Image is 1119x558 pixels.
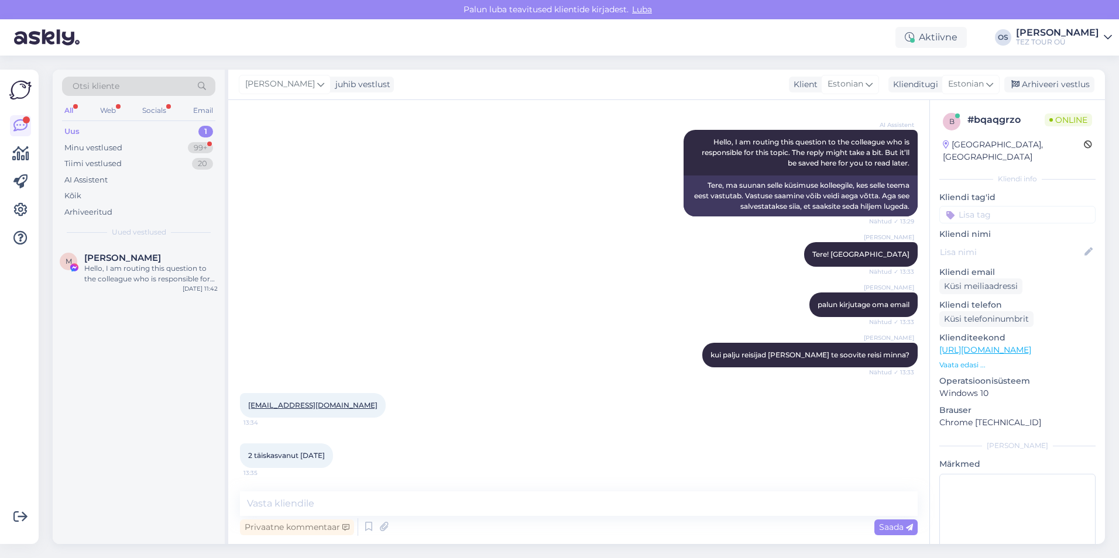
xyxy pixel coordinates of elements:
a: [URL][DOMAIN_NAME] [939,345,1031,355]
p: Kliendi nimi [939,228,1096,240]
div: OS [995,29,1011,46]
div: Web [98,103,118,118]
div: [DATE] 11:42 [183,284,218,293]
div: Hello, I am routing this question to the colleague who is responsible for this topic. The reply m... [84,263,218,284]
span: Marina Marova [84,253,161,263]
span: Online [1045,113,1092,126]
div: 20 [192,158,213,170]
div: Kliendi info [939,174,1096,184]
div: Tiimi vestlused [64,158,122,170]
span: Saada [879,522,913,532]
span: [PERSON_NAME] [864,283,914,292]
p: Klienditeekond [939,332,1096,344]
p: Märkmed [939,458,1096,470]
p: Brauser [939,404,1096,416]
p: Kliendi telefon [939,299,1096,311]
span: 13:35 [243,469,287,477]
input: Lisa tag [939,206,1096,223]
span: Uued vestlused [112,227,166,237]
span: 2 täiskasvanut [DATE] [248,451,325,460]
img: Askly Logo [9,79,32,101]
p: Kliendi tag'id [939,191,1096,204]
a: [EMAIL_ADDRESS][DOMAIN_NAME] [248,401,377,409]
div: AI Assistent [64,174,108,186]
span: Nähtud ✓ 13:33 [869,368,914,377]
span: Tere! [GEOGRAPHIC_DATA] [812,250,909,259]
span: Nähtud ✓ 13:29 [869,217,914,226]
div: Uus [64,126,80,137]
span: M [66,257,72,266]
div: Socials [140,103,169,118]
div: Tere, ma suunan selle küsimuse kolleegile, kes selle teema eest vastutab. Vastuse saamine võib ve... [684,175,918,216]
span: Hello, I am routing this question to the colleague who is responsible for this topic. The reply m... [702,137,911,167]
span: Estonian [948,78,984,91]
input: Lisa nimi [940,246,1082,259]
span: Luba [629,4,655,15]
p: Operatsioonisüsteem [939,375,1096,387]
div: [GEOGRAPHIC_DATA], [GEOGRAPHIC_DATA] [943,139,1084,163]
div: [PERSON_NAME] [939,440,1096,451]
p: Kliendi email [939,266,1096,278]
div: Arhiveeri vestlus [1004,77,1094,92]
p: Windows 10 [939,387,1096,399]
div: All [62,103,75,118]
div: # bqaqgrzo [967,113,1045,127]
span: [PERSON_NAME] [864,333,914,342]
div: Klient [789,78,818,91]
span: [PERSON_NAME] [245,78,315,91]
p: Vaata edasi ... [939,360,1096,370]
span: Nähtud ✓ 13:33 [869,267,914,276]
div: Email [191,103,215,118]
span: kui palju reisijad [PERSON_NAME] te soovite reisi minna? [710,350,909,359]
span: Otsi kliente [73,80,119,92]
div: Küsi telefoninumbrit [939,311,1034,327]
div: Arhiveeritud [64,206,112,218]
div: [PERSON_NAME] [1016,28,1099,37]
span: 13:34 [243,418,287,427]
div: Privaatne kommentaar [240,519,354,535]
div: Minu vestlused [64,142,122,154]
span: palun kirjutage oma email [818,300,909,309]
div: TEZ TOUR OÜ [1016,37,1099,47]
div: Kõik [64,190,81,202]
p: Chrome [TECHNICAL_ID] [939,416,1096,429]
div: Küsi meiliaadressi [939,278,1022,294]
div: 1 [198,126,213,137]
span: Nähtud ✓ 13:33 [869,318,914,326]
div: juhib vestlust [331,78,390,91]
div: Klienditugi [888,78,938,91]
div: Aktiivne [895,27,967,48]
span: AI Assistent [870,120,914,129]
span: [PERSON_NAME] [864,233,914,242]
span: Estonian [828,78,863,91]
span: b [949,117,955,126]
div: 99+ [188,142,213,154]
a: [PERSON_NAME]TEZ TOUR OÜ [1016,28,1112,47]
